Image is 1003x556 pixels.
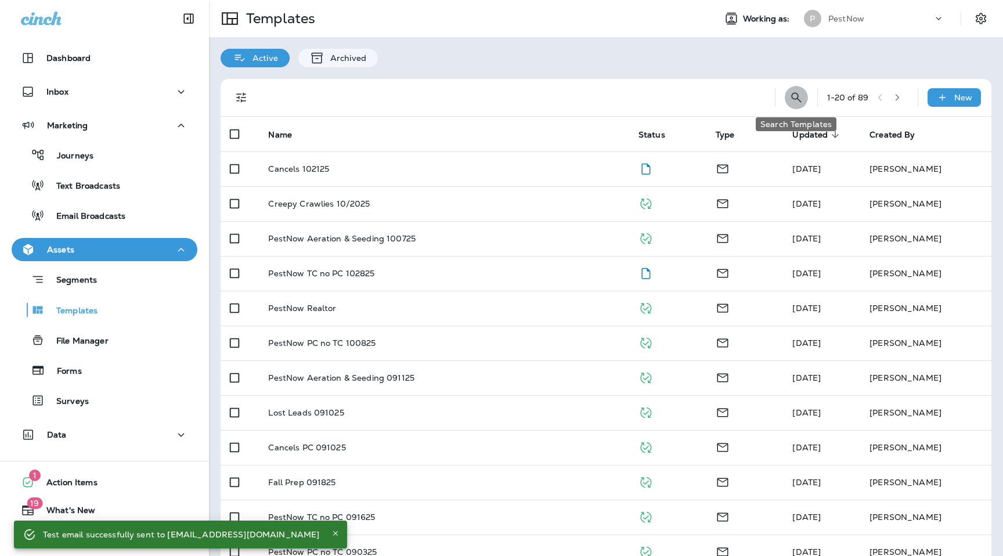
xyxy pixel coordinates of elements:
span: Published [638,476,653,486]
span: Julia Horton [792,512,821,522]
p: Cancels PC 091025 [268,443,345,452]
span: Email [716,267,730,277]
button: 1Action Items [12,471,197,494]
span: Published [638,406,653,417]
td: [PERSON_NAME] [860,151,991,186]
p: Text Broadcasts [45,181,120,192]
td: [PERSON_NAME] [860,360,991,395]
p: Templates [241,10,315,27]
span: Type [716,129,750,140]
td: [PERSON_NAME] [860,256,991,291]
td: [PERSON_NAME] [860,326,991,360]
span: What's New [35,506,95,519]
p: Templates [45,306,98,317]
span: Created By [869,129,930,140]
p: Lost Leads 091025 [268,408,344,417]
td: [PERSON_NAME] [860,186,991,221]
span: Published [638,337,653,347]
td: [PERSON_NAME] [860,221,991,256]
button: Dashboard [12,46,197,70]
span: Created By [869,130,915,140]
span: Email [716,406,730,417]
span: Julia Horton [792,373,821,383]
span: Name [268,129,307,140]
p: Journeys [45,151,93,162]
span: Published [638,197,653,208]
span: Email [716,197,730,208]
button: Email Broadcasts [12,203,197,228]
p: Segments [45,275,97,287]
button: Templates [12,298,197,322]
p: Fall Prep 091825 [268,478,335,487]
p: Active [247,53,278,63]
p: PestNow TC no PC 091625 [268,512,375,522]
button: Assets [12,238,197,261]
span: Status [638,129,680,140]
span: Updated [792,129,843,140]
span: Published [638,546,653,556]
span: Updated [792,130,828,140]
button: Text Broadcasts [12,173,197,197]
p: PestNow Aeration & Seeding 091125 [268,373,414,382]
p: PestNow Realtor [268,304,336,313]
p: Creepy Crawlies 10/2025 [268,199,370,208]
span: Email [716,511,730,521]
span: Julia Horton [792,198,821,209]
span: Published [638,302,653,312]
button: Data [12,423,197,446]
span: Julia Horton [792,303,821,313]
span: Julia Horton [792,338,821,348]
button: Surveys [12,388,197,413]
span: Draft [638,267,653,277]
button: Support [12,526,197,550]
td: [PERSON_NAME] [860,395,991,430]
button: Collapse Sidebar [172,7,205,30]
button: Search Templates [785,86,808,109]
span: Julia Horton [792,164,821,174]
span: Julia Horton [792,477,821,488]
p: PestNow [828,14,864,23]
span: Published [638,441,653,452]
span: Email [716,546,730,556]
button: Forms [12,358,197,382]
td: [PERSON_NAME] [860,465,991,500]
span: Email [716,441,730,452]
span: 1 [29,470,41,481]
div: Test email successfully sent to [EMAIL_ADDRESS][DOMAIN_NAME] [43,524,319,545]
button: Close [329,526,342,540]
button: 19What's New [12,499,197,522]
span: Name [268,130,292,140]
button: Settings [970,8,991,29]
p: Surveys [45,396,89,407]
button: Inbox [12,80,197,103]
span: 19 [27,497,42,509]
p: PestNow TC no PC 102825 [268,269,374,278]
span: Email [716,302,730,312]
button: Journeys [12,143,197,167]
p: Email Broadcasts [45,211,125,222]
span: Email [716,476,730,486]
span: Email [716,371,730,382]
span: Email [716,163,730,173]
button: Segments [12,267,197,292]
span: Julia Horton [792,268,821,279]
span: Action Items [35,478,98,492]
p: Marketing [47,121,88,130]
td: [PERSON_NAME] [860,291,991,326]
td: [PERSON_NAME] [860,500,991,535]
p: Forms [45,366,82,377]
span: Julia Horton [792,407,821,418]
span: Type [716,130,735,140]
span: Email [716,337,730,347]
span: Julia Horton [792,233,821,244]
div: 1 - 20 of 89 [827,93,868,102]
span: Published [638,232,653,243]
span: Working as: [743,14,792,24]
span: Status [638,130,665,140]
button: Filters [230,86,253,109]
td: [PERSON_NAME] [860,430,991,465]
p: Data [47,430,67,439]
p: Archived [324,53,366,63]
p: New [954,93,972,102]
div: P [804,10,821,27]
